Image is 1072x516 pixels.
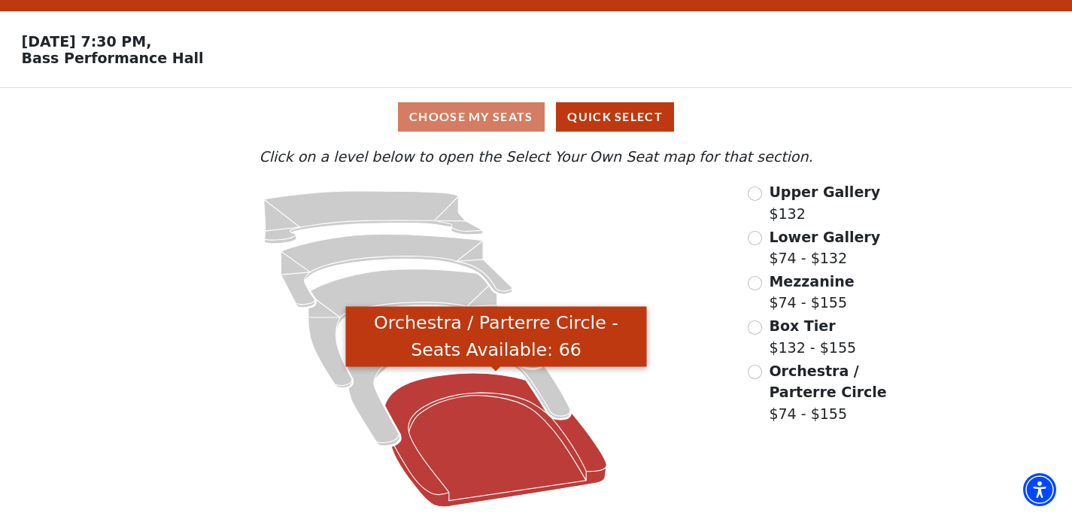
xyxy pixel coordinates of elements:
[769,229,880,245] span: Lower Gallery
[556,102,674,132] button: Quick Select
[346,306,647,367] div: Orchestra / Parterre Circle - Seats Available: 66
[281,234,513,308] path: Lower Gallery - Seats Available: 161
[748,320,762,335] input: Box Tier$132 - $155
[769,271,854,314] label: $74 - $155
[264,191,483,244] path: Upper Gallery - Seats Available: 163
[769,273,854,290] span: Mezzanine
[748,231,762,245] input: Lower Gallery$74 - $132
[748,276,762,290] input: Mezzanine$74 - $155
[769,317,835,334] span: Box Tier
[144,146,927,168] p: Click on a level below to open the Select Your Own Seat map for that section.
[748,187,762,201] input: Upper Gallery$132
[769,315,856,358] label: $132 - $155
[769,226,880,269] label: $74 - $132
[748,365,762,379] input: Orchestra / Parterre Circle$74 - $155
[1023,473,1056,506] div: Accessibility Menu
[769,363,886,401] span: Orchestra / Parterre Circle
[769,360,927,425] label: $74 - $155
[769,181,880,224] label: $132
[385,373,607,507] path: Orchestra / Parterre Circle - Seats Available: 66
[769,184,880,200] span: Upper Gallery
